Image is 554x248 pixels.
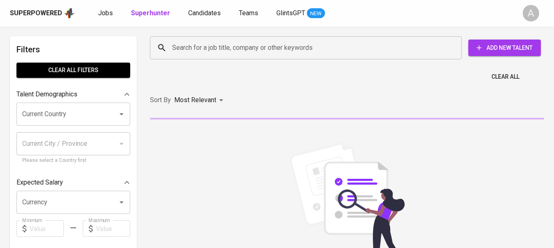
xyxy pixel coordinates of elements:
b: Superhunter [131,9,170,17]
span: Clear All [491,72,519,82]
input: Value [30,220,64,237]
h6: Filters [16,43,130,56]
input: Value [96,220,130,237]
button: Add New Talent [468,40,541,56]
button: Open [116,197,127,208]
img: app logo [64,7,75,19]
div: A [523,5,539,21]
div: Expected Salary [16,174,130,191]
div: Talent Demographics [16,86,130,103]
div: Superpowered [10,9,62,18]
button: Open [116,108,127,120]
span: Candidates [188,9,221,17]
span: Jobs [98,9,113,17]
button: Clear All filters [16,63,130,78]
p: Sort By [150,95,171,105]
a: Teams [239,8,260,19]
a: Candidates [188,8,222,19]
p: Please select a Country first [22,157,124,165]
a: Superpoweredapp logo [10,7,75,19]
a: Superhunter [131,8,172,19]
a: GlintsGPT NEW [276,8,325,19]
p: Most Relevant [174,95,216,105]
button: Clear All [488,69,523,84]
span: GlintsGPT [276,9,305,17]
span: Add New Talent [475,43,534,53]
span: NEW [307,9,325,18]
span: Teams [239,9,258,17]
p: Expected Salary [16,178,63,187]
p: Talent Demographics [16,89,77,99]
div: Most Relevant [174,93,226,108]
span: Clear All filters [23,65,124,75]
a: Jobs [98,8,115,19]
